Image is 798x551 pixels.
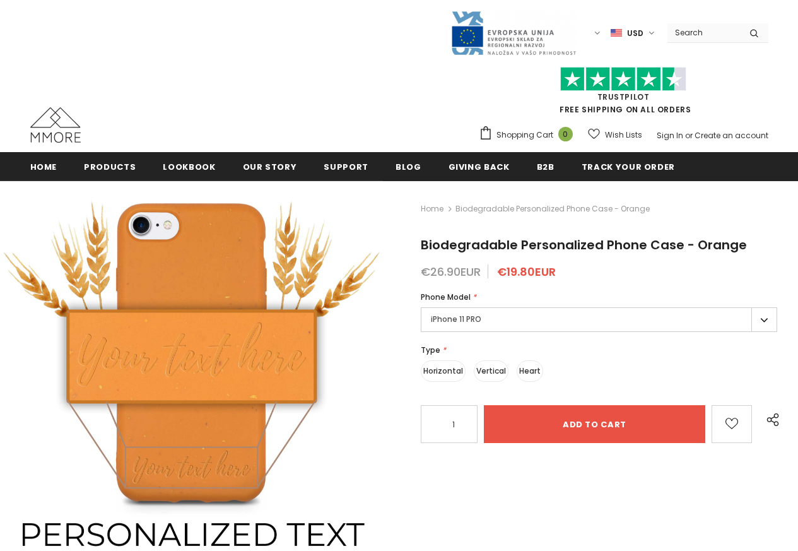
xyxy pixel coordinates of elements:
[84,152,136,181] a: Products
[30,161,57,173] span: Home
[695,130,768,141] a: Create an account
[396,161,421,173] span: Blog
[479,126,579,145] a: Shopping Cart 0
[243,152,297,181] a: Our Story
[582,161,675,173] span: Track your order
[449,161,510,173] span: Giving back
[455,201,650,216] span: Biodegradable Personalized Phone Case - Orange
[517,360,543,382] label: Heart
[685,130,693,141] span: or
[421,236,747,254] span: Biodegradable Personalized Phone Case - Orange
[474,360,508,382] label: Vertical
[421,264,481,280] span: €26.90EUR
[163,161,215,173] span: Lookbook
[588,124,642,146] a: Wish Lists
[324,152,368,181] a: support
[163,152,215,181] a: Lookbook
[421,307,777,332] label: iPhone 11 PRO
[30,107,81,143] img: MMORE Cases
[627,27,643,40] span: USD
[597,92,650,102] a: Trustpilot
[611,28,622,39] img: USD
[421,345,440,355] span: Type
[449,152,510,181] a: Giving back
[421,292,471,302] span: Phone Model
[537,152,554,181] a: B2B
[558,127,573,141] span: 0
[657,130,683,141] a: Sign In
[30,152,57,181] a: Home
[537,161,554,173] span: B2B
[450,10,577,56] img: Javni Razpis
[560,67,686,92] img: Trust Pilot Stars
[479,73,768,115] span: FREE SHIPPING ON ALL ORDERS
[496,129,553,141] span: Shopping Cart
[497,264,556,280] span: €19.80EUR
[84,161,136,173] span: Products
[421,201,443,216] a: Home
[605,129,642,141] span: Wish Lists
[582,152,675,181] a: Track your order
[484,405,705,443] input: Add to cart
[667,23,740,42] input: Search Site
[324,161,368,173] span: support
[396,152,421,181] a: Blog
[450,27,577,38] a: Javni Razpis
[243,161,297,173] span: Our Story
[421,360,466,382] label: Horizontal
